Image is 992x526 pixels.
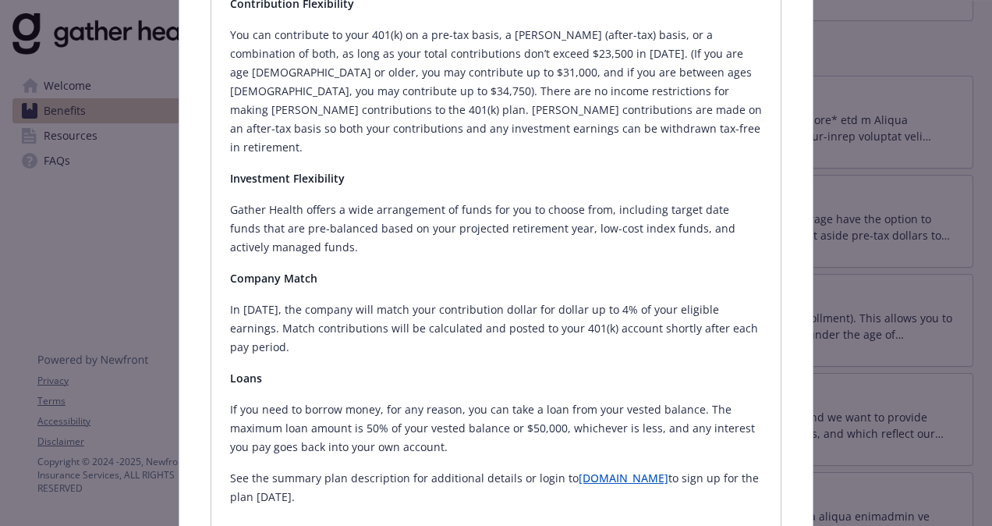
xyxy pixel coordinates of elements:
p: If you need to borrow money, for any reason, you can take a loan from your vested balance. The ma... [230,400,762,457]
a: [DOMAIN_NAME] [579,471,668,485]
p: Gather Health offers a wide arrangement of funds for you to choose from, including target date fu... [230,201,762,257]
strong: Investment Flexibility​ [230,171,345,186]
strong: Loans​ [230,371,262,386]
p: See the summary plan description for additional details or login to to sign up for the plan [DATE].​ [230,469,762,506]
p: In [DATE], the company will match your contribution dollar for dollar up to 4% of your eligible e... [230,300,762,357]
strong: Company Match​ [230,271,317,286]
p: You can contribute to your 401(k) on a pre-tax basis, a [PERSON_NAME] (after-tax) basis, or a com... [230,26,762,157]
